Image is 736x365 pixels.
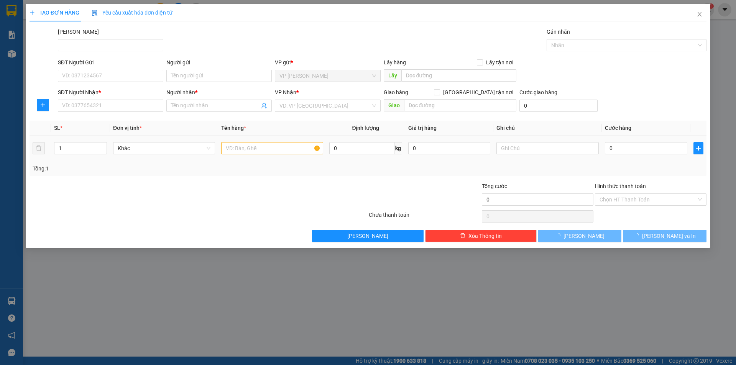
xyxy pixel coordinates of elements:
span: loading [634,233,642,238]
button: deleteXóa Thông tin [426,230,537,242]
span: VP Nhận [275,89,297,95]
span: close [697,11,703,17]
span: loading [555,233,564,238]
input: Dọc đường [401,69,516,82]
span: Lấy tận nơi [483,58,516,67]
span: Giá trị hàng [408,125,437,131]
label: Gán nhãn [547,29,570,35]
input: Dọc đường [404,99,516,111]
span: Lấy hàng [384,59,406,65]
label: Cước giao hàng [519,89,557,95]
span: kg [394,142,402,154]
span: Tổng cước [482,183,507,189]
span: user-add [261,103,268,109]
span: Tên hàng [221,125,246,131]
span: Xóa Thông tin [468,232,502,240]
span: Giao hàng [384,89,408,95]
input: VD: Bàn, Ghế [221,142,323,154]
div: VP gửi [275,58,381,67]
span: [PERSON_NAME] và In [642,232,696,240]
img: icon [92,10,98,16]
span: plus [37,102,49,108]
span: delete [460,233,465,239]
span: Lấy [384,69,401,82]
button: [PERSON_NAME] [312,230,424,242]
label: Hình thức thanh toán [595,183,646,189]
span: [PERSON_NAME] [348,232,389,240]
div: Người nhận [166,88,272,97]
label: Mã ĐH [58,29,99,35]
button: delete [33,142,45,154]
div: Người gửi [166,58,272,67]
input: 0 [408,142,491,154]
div: Chưa thanh toán [368,211,481,224]
span: plus [694,145,703,151]
span: [GEOGRAPHIC_DATA] tận nơi [440,88,516,97]
span: Cước hàng [605,125,631,131]
span: Đơn vị tính [113,125,142,131]
button: plus [37,99,49,111]
input: Cước giao hàng [519,100,598,112]
th: Ghi chú [494,121,602,136]
span: TẠO ĐƠN HÀNG [30,10,79,16]
button: Close [689,4,710,25]
input: Ghi Chú [497,142,599,154]
span: Định lượng [352,125,379,131]
span: plus [30,10,35,15]
div: Tổng: 1 [33,164,284,173]
span: SL [54,125,60,131]
button: [PERSON_NAME] và In [623,230,706,242]
button: plus [693,142,703,154]
input: Mã ĐH [58,39,163,51]
button: [PERSON_NAME] [538,230,621,242]
span: VP Phan Thiết [280,70,376,82]
div: SĐT Người Gửi [58,58,163,67]
span: Khác [118,142,210,154]
span: [PERSON_NAME] [564,232,605,240]
span: Yêu cầu xuất hóa đơn điện tử [92,10,172,16]
span: Giao [384,99,404,111]
div: SĐT Người Nhận [58,88,163,97]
